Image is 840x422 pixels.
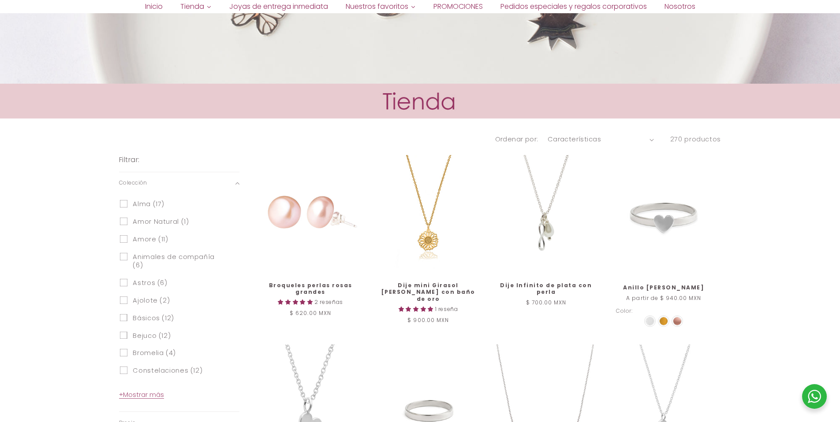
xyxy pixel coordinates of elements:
span: Inicio [145,2,163,11]
span: Alma (17) [133,200,164,208]
div: Palabras clave [106,52,138,58]
span: Animales de compañía (6) [133,253,225,270]
span: Constelaciones (12) [133,366,202,375]
button: Mostrar más [119,390,167,405]
span: Pedidos especiales y regalos corporativos [500,2,647,11]
span: PROMOCIONES [433,2,483,11]
h2: Filtrar: [119,155,139,165]
a: Dije mini Girasol [PERSON_NAME] con baño de oro [381,282,476,303]
div: Dominio: [DOMAIN_NAME] [23,23,99,30]
span: Amor Natural (1) [133,218,189,226]
label: Ordenar por: [495,135,538,144]
img: tab_domain_overview_orange.svg [37,51,44,58]
span: Bejuco (12) [133,332,171,340]
div: Dominio [47,52,67,58]
span: Astros (6) [133,279,167,287]
img: website_grey.svg [14,23,21,30]
a: Anillo [PERSON_NAME] [616,284,712,291]
div: v 4.0.25 [25,14,43,21]
img: logo_orange.svg [14,14,21,21]
span: Mostrar más [119,390,164,399]
span: Colección [119,179,147,187]
span: Nosotros [665,2,695,11]
span: Ajolote (2) [133,296,170,305]
a: Dije Infinito de plata con perla [498,282,594,296]
span: Tienda [180,2,204,11]
summary: Colección (0 seleccionado) [119,172,239,194]
span: Joyas de entrega inmediata [229,2,328,11]
img: tab_keywords_by_traffic_grey.svg [97,51,104,58]
span: + [119,390,123,399]
a: Broqueles perlas rosas grandes [263,282,358,296]
span: Bromelia (4) [133,349,176,357]
span: 270 productos [670,135,721,144]
span: Básicos (12) [133,314,174,322]
span: Nuestros favoritos [346,2,408,11]
span: Amore (11) [133,235,168,244]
